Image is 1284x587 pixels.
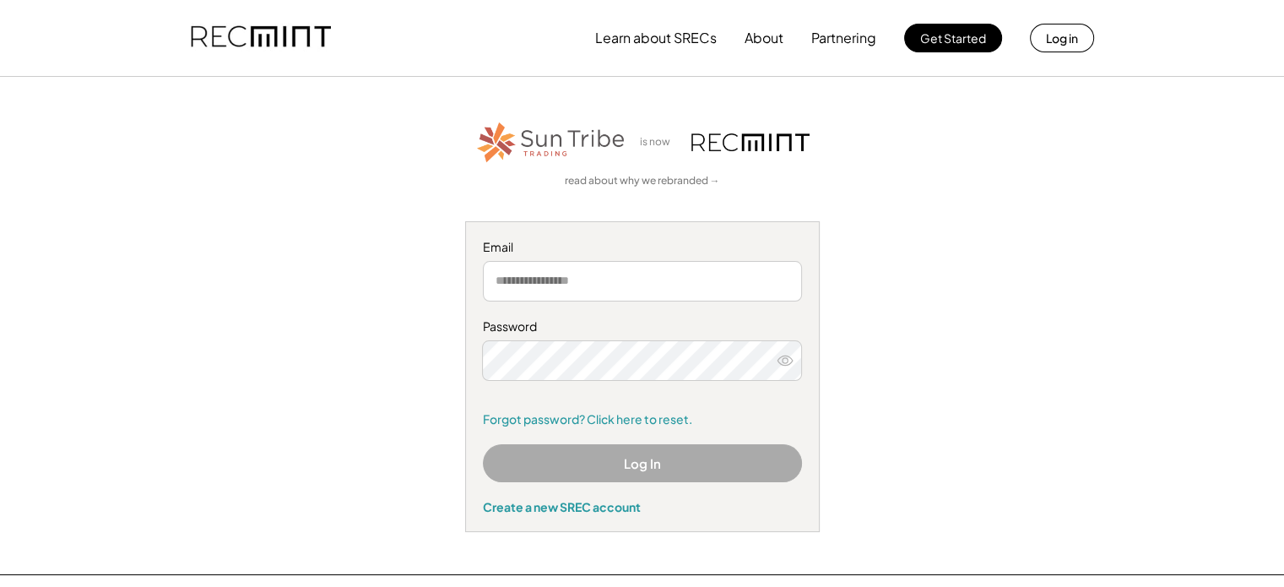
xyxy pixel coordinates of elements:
img: recmint-logotype%403x.png [691,133,810,151]
a: Forgot password? Click here to reset. [483,411,802,428]
button: Log In [483,444,802,482]
div: Password [483,318,802,335]
button: Learn about SRECs [595,21,717,55]
img: recmint-logotype%403x.png [191,9,331,67]
img: STT_Horizontal_Logo%2B-%2BColor.png [475,119,627,166]
button: Partnering [811,21,876,55]
button: Get Started [904,24,1002,52]
div: Create a new SREC account [483,499,802,514]
div: Email [483,239,802,256]
button: About [745,21,783,55]
a: read about why we rebranded → [565,174,720,188]
div: is now [636,135,683,149]
button: Log in [1030,24,1094,52]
